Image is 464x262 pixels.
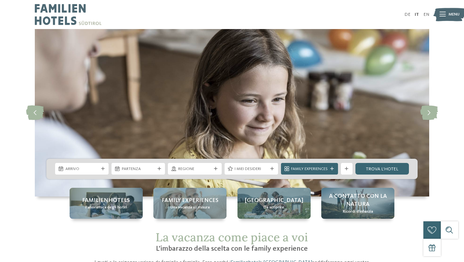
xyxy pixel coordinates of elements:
[178,166,211,172] span: Regione
[245,196,303,205] span: [GEOGRAPHIC_DATA]
[235,166,268,172] span: I miei desideri
[423,12,429,17] a: EN
[65,166,99,172] span: Arrivo
[321,188,394,219] a: Quale family experience volete vivere? A contatto con la natura Ricordi d’infanzia
[355,163,409,175] a: trova l’hotel
[156,230,308,245] span: La vacanza come piace a voi
[404,12,411,17] a: DE
[327,192,389,208] span: A contatto con la natura
[264,205,284,210] span: Da scoprire
[156,245,308,252] span: L’imbarazzo della scelta con le family experience
[122,166,155,172] span: Partenza
[70,188,143,219] a: Quale family experience volete vivere? Familienhotels Panoramica degli hotel
[170,205,210,210] span: Una vacanza su misura
[237,188,311,219] a: Quale family experience volete vivere? [GEOGRAPHIC_DATA] Da scoprire
[449,12,459,17] span: Menu
[35,29,429,196] img: Quale family experience volete vivere?
[162,196,218,205] span: Family experiences
[415,12,419,17] a: IT
[343,209,373,215] span: Ricordi d’infanzia
[153,188,227,219] a: Quale family experience volete vivere? Family experiences Una vacanza su misura
[291,166,328,172] span: Family Experiences
[82,196,130,205] span: Familienhotels
[85,205,127,210] span: Panoramica degli hotel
